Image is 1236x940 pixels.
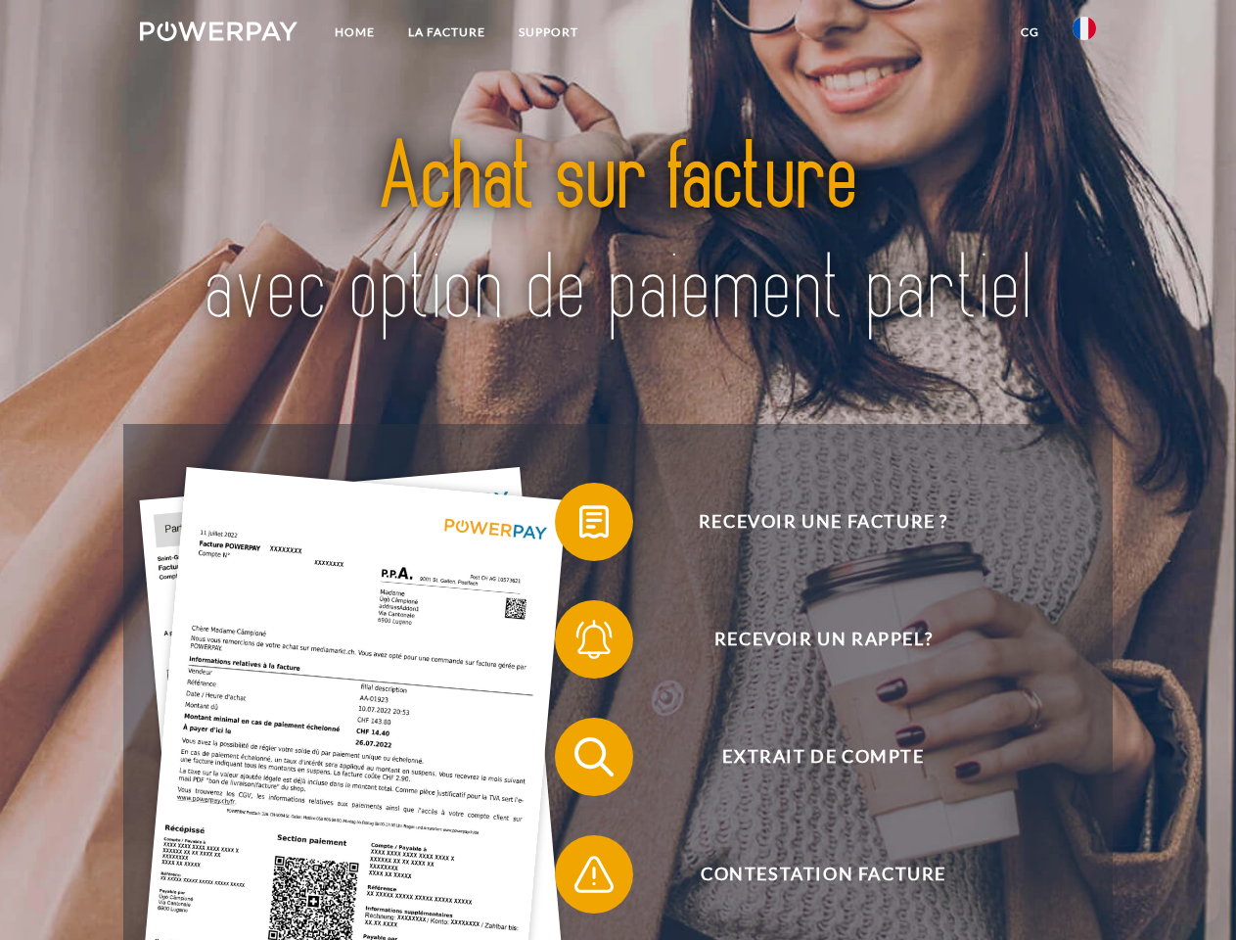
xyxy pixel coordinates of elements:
img: qb_bell.svg [570,615,618,664]
img: fr [1073,17,1096,40]
img: qb_search.svg [570,732,618,781]
button: Contestation Facture [555,835,1064,914]
img: qb_bill.svg [570,497,618,546]
button: Recevoir un rappel? [555,600,1064,679]
span: Extrait de compte [583,718,1063,796]
span: Recevoir une facture ? [583,483,1063,561]
iframe: Bouton de lancement de la fenêtre de messagerie [1158,862,1220,924]
button: Recevoir une facture ? [555,483,1064,561]
img: qb_warning.svg [570,850,618,899]
a: Support [502,15,595,50]
img: title-powerpay_fr.svg [187,94,1049,375]
a: Home [318,15,391,50]
a: LA FACTURE [391,15,502,50]
span: Contestation Facture [583,835,1063,914]
img: logo-powerpay-white.svg [140,22,298,41]
a: CG [1004,15,1056,50]
button: Extrait de compte [555,718,1064,796]
span: Recevoir un rappel? [583,600,1063,679]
